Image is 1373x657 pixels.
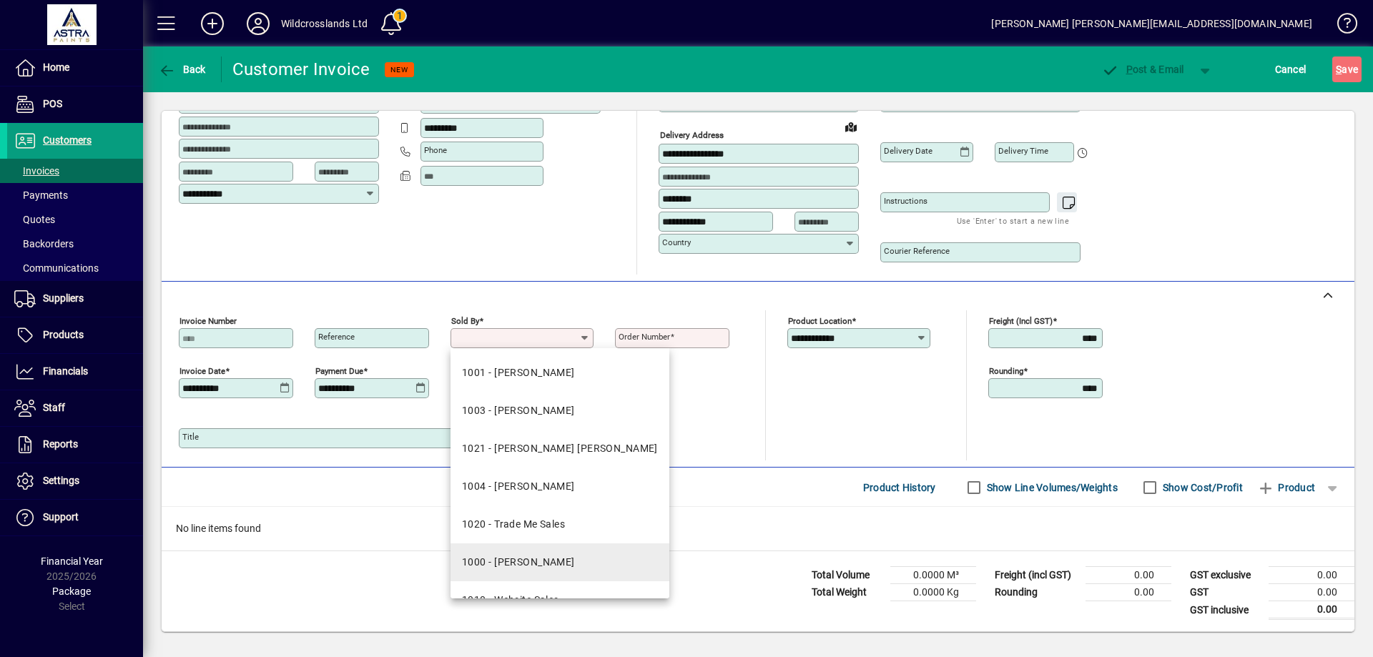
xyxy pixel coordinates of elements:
[52,586,91,597] span: Package
[43,511,79,523] span: Support
[619,332,670,342] mat-label: Order number
[1101,64,1184,75] span: ost & Email
[1336,64,1342,75] span: S
[1327,3,1355,49] a: Knowledge Base
[7,159,143,183] a: Invoices
[451,468,669,505] mat-option: 1004 - Spencer Cross
[14,165,59,177] span: Invoices
[7,281,143,317] a: Suppliers
[863,476,936,499] span: Product History
[190,11,235,36] button: Add
[884,196,927,206] mat-label: Instructions
[390,65,408,74] span: NEW
[1257,476,1315,499] span: Product
[884,146,932,156] mat-label: Delivery date
[1086,567,1171,584] td: 0.00
[884,246,950,256] mat-label: Courier Reference
[41,555,103,567] span: Financial Year
[1183,601,1269,619] td: GST inclusive
[43,292,84,304] span: Suppliers
[7,87,143,122] a: POS
[1269,567,1354,584] td: 0.00
[451,316,479,326] mat-label: Sold by
[451,543,669,581] mat-option: 1000 - Wayne Andrews
[7,354,143,390] a: Financials
[43,475,79,486] span: Settings
[14,189,68,201] span: Payments
[662,237,691,247] mat-label: Country
[43,329,84,340] span: Products
[1250,475,1322,500] button: Product
[1271,56,1310,82] button: Cancel
[7,500,143,535] a: Support
[1269,584,1354,601] td: 0.00
[235,11,281,36] button: Profile
[424,145,447,155] mat-label: Phone
[804,584,890,601] td: Total Weight
[14,262,99,274] span: Communications
[14,238,74,250] span: Backorders
[1094,56,1191,82] button: Post & Email
[1183,567,1269,584] td: GST exclusive
[991,12,1312,35] div: [PERSON_NAME] [PERSON_NAME][EMAIL_ADDRESS][DOMAIN_NAME]
[14,214,55,225] span: Quotes
[7,207,143,232] a: Quotes
[451,505,669,543] mat-option: 1020 - Trade Me Sales
[43,98,62,109] span: POS
[7,183,143,207] a: Payments
[462,365,575,380] div: 1001 - [PERSON_NAME]
[1269,601,1354,619] td: 0.00
[281,12,368,35] div: Wildcrosslands Ltd
[43,402,65,413] span: Staff
[1183,584,1269,601] td: GST
[7,50,143,86] a: Home
[451,430,669,468] mat-option: 1021 - Mark Cathie
[1336,58,1358,81] span: ave
[462,517,565,532] div: 1020 - Trade Me Sales
[462,441,658,456] div: 1021 - [PERSON_NAME] [PERSON_NAME]
[988,567,1086,584] td: Freight (incl GST)
[984,480,1118,495] label: Show Line Volumes/Weights
[7,256,143,280] a: Communications
[957,212,1069,229] mat-hint: Use 'Enter' to start a new line
[462,479,575,494] div: 1004 - [PERSON_NAME]
[1275,58,1306,81] span: Cancel
[7,390,143,426] a: Staff
[989,366,1023,376] mat-label: Rounding
[158,64,206,75] span: Back
[1160,480,1243,495] label: Show Cost/Profit
[43,134,92,146] span: Customers
[462,555,575,570] div: 1000 - [PERSON_NAME]
[43,365,88,377] span: Financials
[7,427,143,463] a: Reports
[1332,56,1362,82] button: Save
[154,56,210,82] button: Back
[7,317,143,353] a: Products
[890,584,976,601] td: 0.0000 Kg
[788,316,852,326] mat-label: Product location
[143,56,222,82] app-page-header-button: Back
[1126,64,1133,75] span: P
[182,432,199,442] mat-label: Title
[162,507,1354,550] div: No line items found
[232,58,370,81] div: Customer Invoice
[890,567,976,584] td: 0.0000 M³
[1086,584,1171,601] td: 0.00
[988,584,1086,601] td: Rounding
[43,61,69,73] span: Home
[451,354,669,392] mat-option: 1001 - Lisa Cross
[998,146,1048,156] mat-label: Delivery time
[179,366,225,376] mat-label: Invoice date
[318,332,355,342] mat-label: Reference
[43,438,78,450] span: Reports
[462,403,575,418] div: 1003 - [PERSON_NAME]
[857,475,942,500] button: Product History
[804,567,890,584] td: Total Volume
[989,316,1053,326] mat-label: Freight (incl GST)
[7,232,143,256] a: Backorders
[451,581,669,619] mat-option: 1010 - Website Sales
[7,463,143,499] a: Settings
[840,115,862,138] a: View on map
[451,392,669,430] mat-option: 1003 - Lucas Cross
[179,316,237,326] mat-label: Invoice number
